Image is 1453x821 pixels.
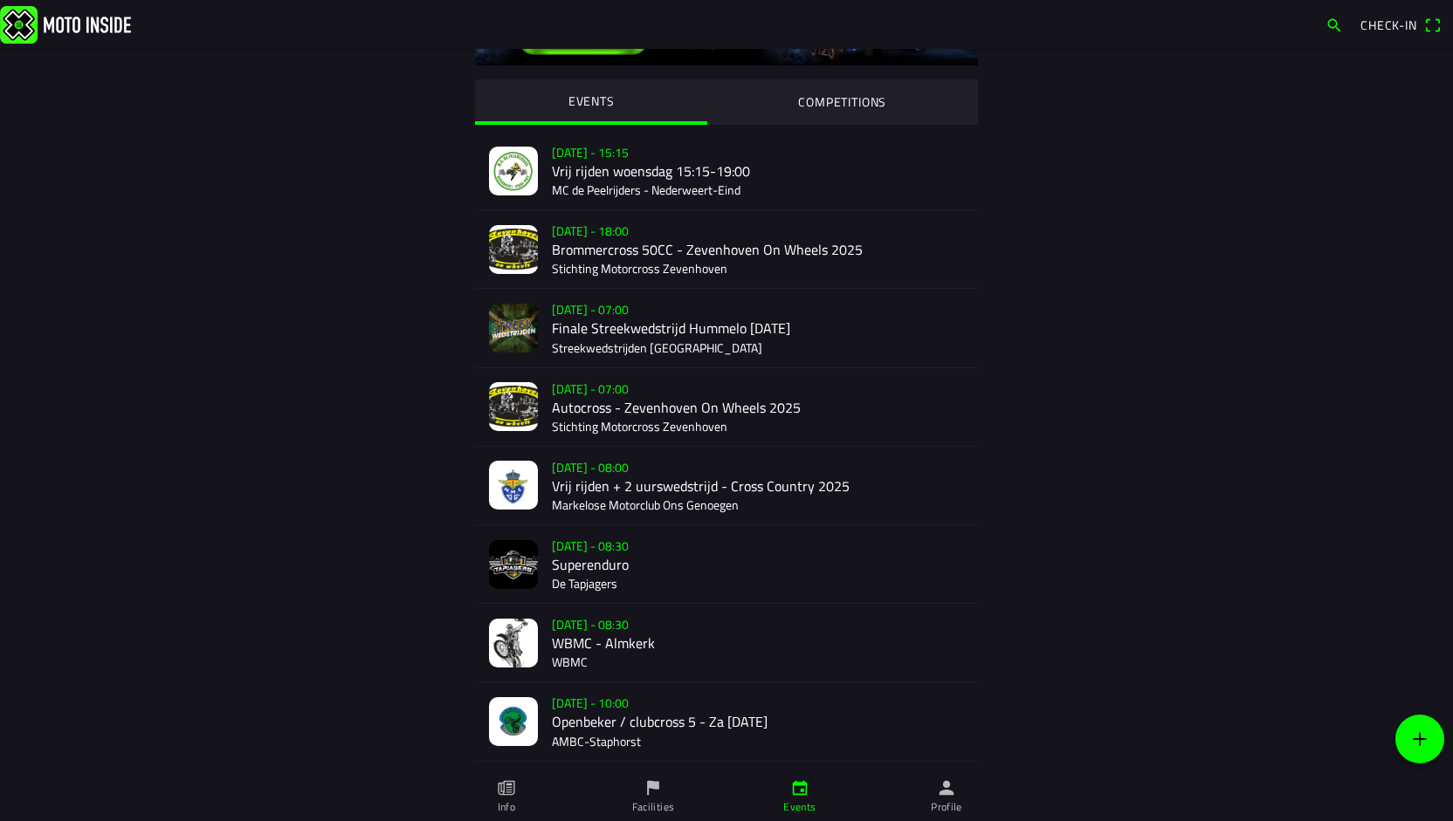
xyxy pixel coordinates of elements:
[475,682,978,761] a: [DATE] - 10:00Openbeker / clubcross 5 - Za [DATE]AMBC-Staphorst
[489,225,538,274] img: ZWpMevB2HtM9PSRG0DOL5BeeSKRJMujE3mbAFX0B.jpg
[475,368,978,447] a: [DATE] - 07:00Autocross - Zevenhoven On Wheels 2025Stichting Motorcross Zevenhoven
[707,79,978,125] ion-segment-button: COMPETITIONS
[1317,10,1352,39] a: search
[931,799,962,815] ion-label: Profile
[489,461,538,510] img: UByebBRfVoKeJdfrrfejYaKoJ9nquzzw8nymcseR.jpeg
[489,540,538,589] img: FPyWlcerzEXqUMuL5hjUx9yJ6WAfvQJe4uFRXTbk.jpg
[475,79,707,125] ion-segment-button: EVENTS
[1360,16,1417,34] span: Check-in
[937,778,956,797] ion-icon: person
[1409,729,1430,749] ion-icon: add
[475,210,978,289] a: [DATE] - 18:00Brommercross 50CC - Zevenhoven On Wheels 2025Stichting Motorcross Zevenhoven
[632,799,675,815] ion-label: Facilities
[489,619,538,667] img: f91Uln4Ii9NDc1fngFZXG5WgZ3IMbtQLaCnbtbu0.jpg
[489,147,538,195] img: 9nWAktC9H3x56e7poq8aoe8N5qNogsblFokeaBHH.jpg
[475,132,978,210] a: [DATE] - 15:15Vrij rijden woensdag 15:15-19:00MC de Peelrijders - Nederweert-Eind
[644,778,663,797] ion-icon: flag
[475,525,978,604] a: [DATE] - 08:30SuperenduroDe Tapjagers
[489,382,538,431] img: mBcQMagLMxzNEVoW9kWH8RIERBgDR7O2pMCJ3QD2.jpg
[475,447,978,525] a: [DATE] - 08:00Vrij rijden + 2 uurswedstrijd - Cross Country 2025Markelose Motorclub Ons Genoegen
[790,778,809,797] ion-icon: calendar
[489,304,538,352] img: t43s2WqnjlnlfEGJ3rGH5nYLUnlJyGok87YEz3RR.jpg
[475,289,978,367] a: [DATE] - 07:00Finale Streekwedstrijd Hummelo [DATE]Streekwedstrijden [GEOGRAPHIC_DATA]
[783,799,816,815] ion-label: Events
[489,697,538,746] img: LHdt34qjO8I1ikqy75xviT6zvODe0JOmFLV3W9KQ.jpeg
[1352,10,1450,39] a: Check-inqr scanner
[498,799,515,815] ion-label: Info
[475,604,978,682] a: [DATE] - 08:30WBMC - AlmkerkWBMC
[497,778,516,797] ion-icon: paper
